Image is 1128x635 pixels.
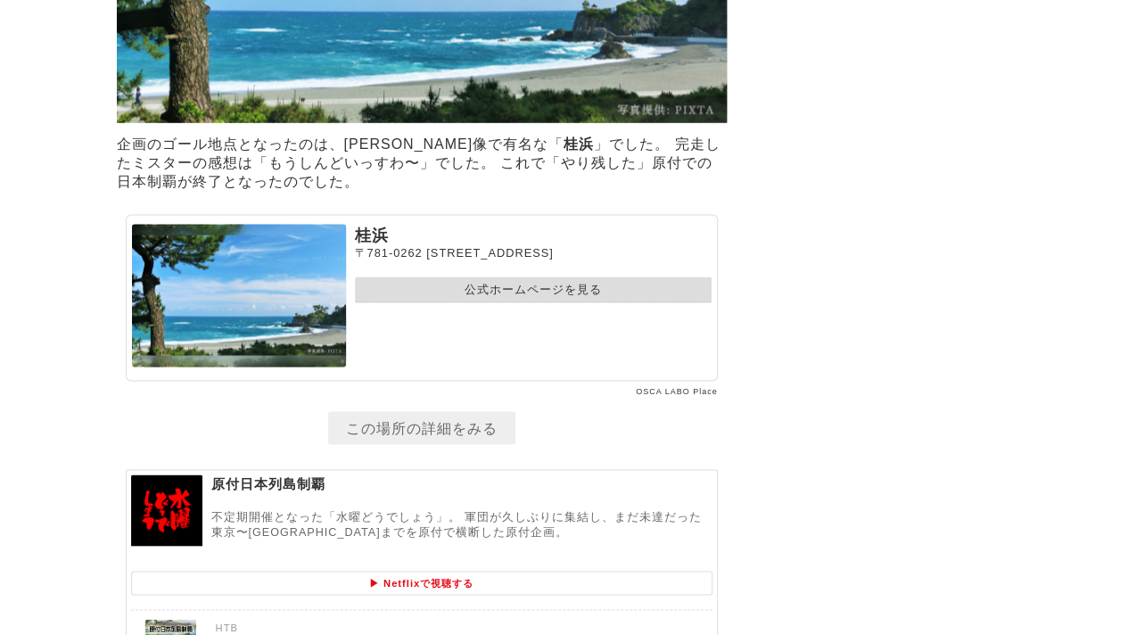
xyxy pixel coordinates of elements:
span: 〒781-0262 [355,245,423,259]
p: HTB [216,619,708,632]
a: ▶︎ Netflixで視聴する [132,572,712,594]
a: この場所の詳細をみる [328,411,515,444]
span: [STREET_ADDRESS] [426,245,554,259]
img: 桂浜 [132,224,346,367]
a: 公式ホームページを見る [355,276,712,302]
p: 桂浜 [355,224,712,245]
p: 企画のゴール地点となったのは、[PERSON_NAME]像で有名な「 」でした。 完走したミスターの感想は「もうしんどいっすわ〜」でした。 これで「やり残した」原付での日本制覇が終了となったのでした。 [117,131,727,196]
a: OSCA LABO Place [636,386,718,395]
img: 水曜どうでしょう [131,474,202,546]
p: 原付日本列島制覇 [211,474,712,501]
p: 不定期開催となった「水曜どうでしょう」。 軍団が久しぶりに集結し、まだ未達だった東京〜[GEOGRAPHIC_DATA]までを原付で横断した原付企画。 [211,509,712,548]
strong: 桂浜 [564,136,594,152]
